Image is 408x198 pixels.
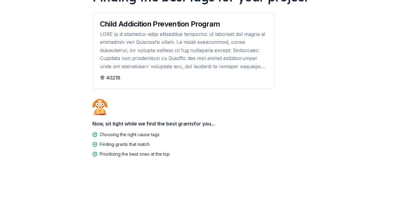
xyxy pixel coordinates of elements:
[100,141,149,148] div: Finding grants that match
[100,74,267,81] div: 40218
[92,118,316,130] div: Now, sit tight while we find the best grants for you...
[100,150,170,158] div: Prioritizing the best ones at the top
[100,20,267,28] div: Child Addicition Prevention Program
[100,30,267,70] div: LORE ip d sitametco-adipi elitseddoe temporinc ut laboreet dol magna al enimadmin ven Quisnost’e ...
[100,131,159,138] div: Choosing the right cause tags
[92,99,108,115] img: Dog waiting patiently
